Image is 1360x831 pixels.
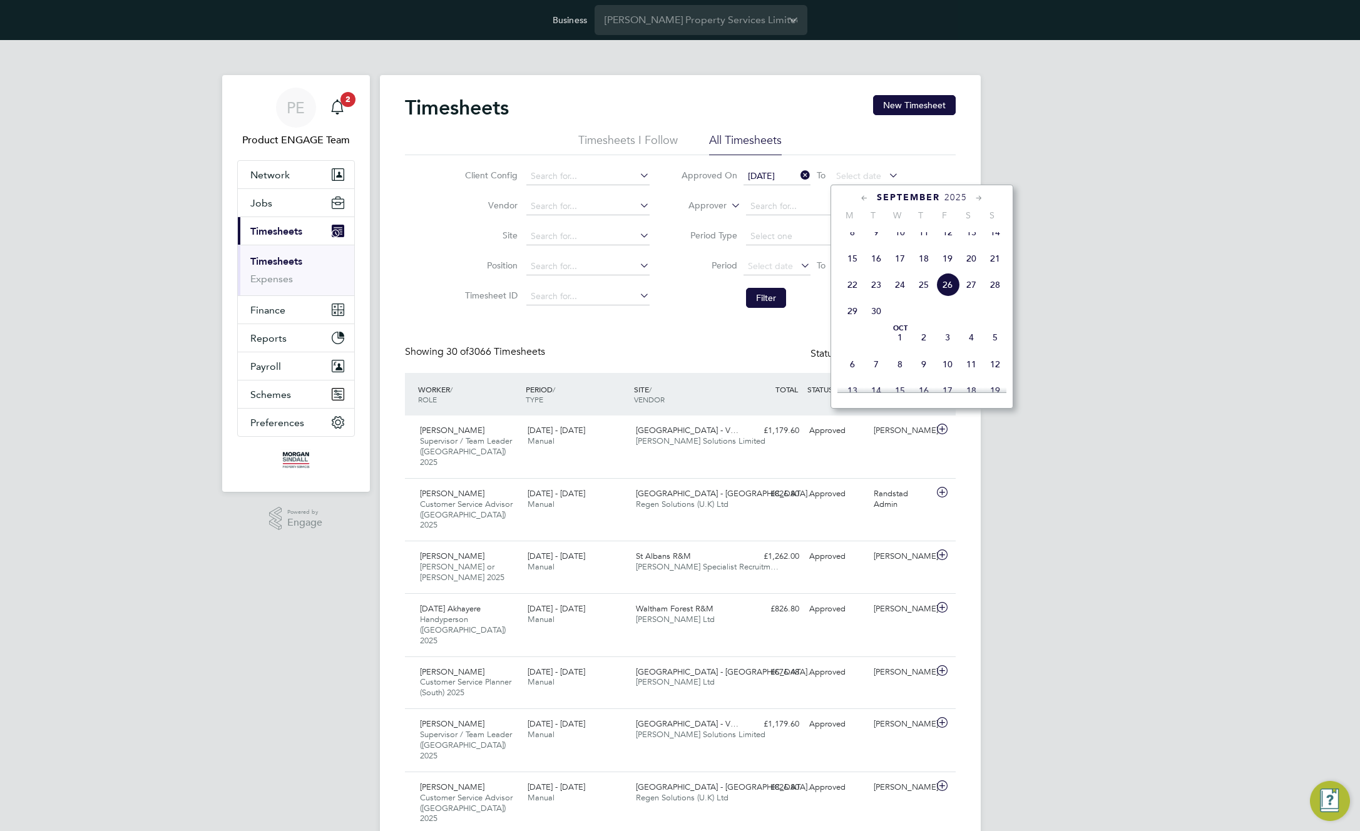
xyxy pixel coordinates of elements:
button: Reports [238,324,354,352]
div: Approved [804,777,869,798]
span: Product ENGAGE Team [237,133,355,148]
div: [PERSON_NAME] [869,777,934,798]
span: St Albans R&M [636,551,691,561]
label: Period [681,260,737,271]
span: 15 [888,379,912,402]
span: 16 [912,379,936,402]
span: T [861,210,885,221]
span: Manual [528,676,555,687]
div: Showing [405,345,548,359]
button: Schemes [238,380,354,408]
span: 7 [864,352,888,376]
a: Powered byEngage [269,507,322,531]
span: F [933,210,956,221]
span: TOTAL [775,384,798,394]
span: Manual [528,614,555,625]
span: 9 [912,352,936,376]
span: Powered by [287,507,322,517]
span: 11 [959,352,983,376]
div: £826.80 [739,599,804,619]
div: £826.80 [739,777,804,798]
span: S [980,210,1004,221]
span: 22 [841,273,864,297]
span: [DATE] - [DATE] [528,488,585,499]
span: 18 [959,379,983,402]
button: Filter [746,288,786,308]
span: Manual [528,561,555,572]
button: New Timesheet [873,95,956,115]
span: 13 [841,379,864,402]
button: Network [238,161,354,188]
span: Customer Service Planner (South) 2025 [420,676,511,698]
span: VENDOR [634,394,665,404]
span: Manual [528,792,555,803]
div: [PERSON_NAME] [869,546,934,567]
div: [PERSON_NAME] [869,421,934,441]
span: [PERSON_NAME] [420,718,484,729]
span: 26 [936,273,959,297]
span: W [885,210,909,221]
div: Approved [804,662,869,683]
nav: Main navigation [222,75,370,492]
span: S [956,210,980,221]
div: £676.48 [739,662,804,683]
span: 14 [983,220,1007,244]
span: / [649,384,652,394]
span: [GEOGRAPHIC_DATA] - V… [636,718,739,729]
span: Customer Service Advisor ([GEOGRAPHIC_DATA]) 2025 [420,499,513,531]
span: 4 [959,325,983,349]
div: SITE [631,378,739,410]
div: WORKER [415,378,523,410]
span: [DATE] - [DATE] [528,551,585,561]
span: 2 [340,92,355,107]
span: / [450,384,452,394]
label: Approved On [681,170,737,181]
div: [PERSON_NAME] [869,714,934,735]
span: [PERSON_NAME] [420,488,484,499]
span: [PERSON_NAME] Specialist Recruitm… [636,561,779,572]
span: 21 [983,247,1007,270]
label: Client Config [461,170,518,181]
span: [PERSON_NAME] [420,551,484,561]
span: Jobs [250,197,272,209]
input: Search for... [526,258,650,275]
a: Timesheets [250,255,302,267]
span: 23 [864,273,888,297]
div: £1,179.60 [739,714,804,735]
span: 9 [864,220,888,244]
span: [PERSON_NAME] [420,425,484,436]
span: 25 [912,273,936,297]
label: Site [461,230,518,241]
div: Status [810,345,931,363]
div: PERIOD [523,378,631,410]
span: [PERSON_NAME] Ltd [636,676,715,687]
span: Regen Solutions (U.K) Ltd [636,792,729,803]
input: Select one [746,228,869,245]
span: 10 [888,220,912,244]
div: Approved [804,546,869,567]
span: To [813,167,829,183]
span: 12 [983,352,1007,376]
span: Reports [250,332,287,344]
span: [PERSON_NAME] Ltd [636,614,715,625]
span: Select date [748,260,793,272]
span: [GEOGRAPHIC_DATA] - [GEOGRAPHIC_DATA]… [636,488,815,499]
span: [DATE] - [DATE] [528,666,585,677]
span: 27 [959,273,983,297]
span: 6 [841,352,864,376]
span: 8 [888,352,912,376]
a: PEProduct ENGAGE Team [237,88,355,148]
div: STATUS [804,378,869,400]
button: Preferences [238,409,354,436]
span: T [909,210,933,221]
span: [DATE] Akhayere [420,603,481,614]
span: 3 [936,325,959,349]
span: 11 [912,220,936,244]
div: Randstad Admin [869,484,934,515]
span: 13 [959,220,983,244]
span: [GEOGRAPHIC_DATA] - V… [636,425,739,436]
span: [DATE] - [DATE] [528,718,585,729]
span: 8 [841,220,864,244]
span: 5 [983,325,1007,349]
span: [PERSON_NAME] [420,666,484,677]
